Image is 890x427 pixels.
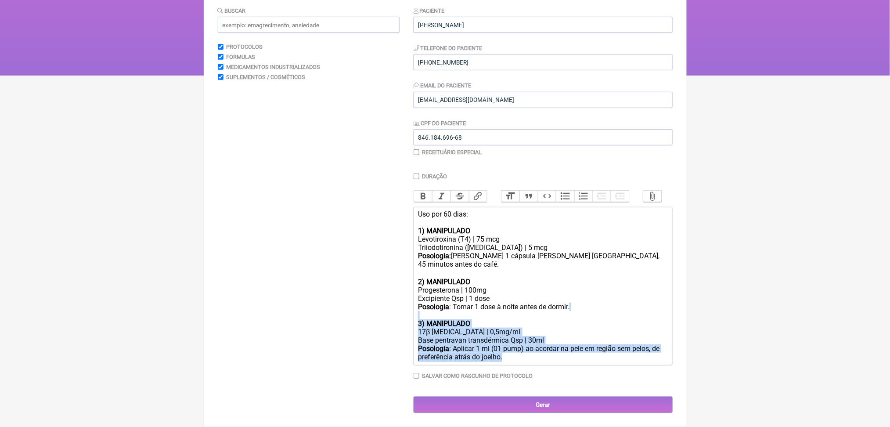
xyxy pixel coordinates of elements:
button: Increase Level [611,191,629,202]
label: Paciente [414,7,445,14]
label: Buscar [218,7,246,14]
label: Medicamentos Industrializados [226,64,320,70]
div: : Tomar 1 dose à noite antes de dormir. [418,303,667,319]
strong: 1) MANIPULADO [418,227,470,235]
label: Duração [422,173,447,180]
label: CPF do Paciente [414,120,466,127]
button: Quote [519,191,538,202]
label: Email do Paciente [414,82,472,89]
button: Bold [414,191,432,202]
label: Suplementos / Cosméticos [226,74,305,80]
strong: 2) MANIPULADO [418,278,470,286]
label: Salvar como rascunho de Protocolo [422,373,533,379]
label: Protocolos [226,43,263,50]
label: Telefone do Paciente [414,45,483,51]
button: Numbers [574,191,593,202]
div: Base pentravan transdérmica Qsp | 30ml [418,336,667,344]
div: 17β [MEDICAL_DATA] | 0,5mg/ml [418,328,667,336]
div: Excipiente Qsp | 1 dose [418,294,667,303]
button: Strikethrough [450,191,469,202]
div: ㅤ [418,268,667,278]
strong: Posologia: [418,252,451,260]
strong: Posologia [418,303,449,311]
input: exemplo: emagrecimento, ansiedade [218,17,400,33]
div: Progesterona | 100mg [418,286,667,294]
button: Link [469,191,487,202]
label: Receituário Especial [422,149,482,156]
button: Bullets [556,191,574,202]
input: Gerar [414,397,673,413]
button: Attach Files [643,191,662,202]
label: Formulas [226,54,255,60]
strong: Posologia [418,344,449,353]
button: Italic [432,191,450,202]
div: : Aplicar 1 ml (01 pump) ao acordar na pele em região sem pelos, de preferência atrás do joelho.ㅤ [418,344,667,362]
button: Code [538,191,556,202]
button: Heading [501,191,520,202]
button: Decrease Level [593,191,611,202]
div: Uso por 60 dias: Levotiroxina (T4) | 75 mcg Triiodotironina ([MEDICAL_DATA]) | 5 mcg [PERSON_NAME... [418,210,667,268]
strong: 3) MANIPULADO [418,319,470,328]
